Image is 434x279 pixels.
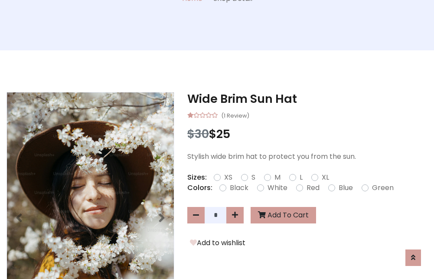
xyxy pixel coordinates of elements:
label: M [274,172,281,183]
label: XL [322,172,329,183]
p: Sizes: [187,172,207,183]
p: Stylish wide brim hat to protect you from the sun. [187,151,427,162]
label: L [300,172,303,183]
label: Blue [339,183,353,193]
label: XS [224,172,232,183]
h3: $ [187,127,427,141]
span: 25 [216,126,230,142]
label: Black [230,183,248,193]
label: Red [307,183,320,193]
span: $30 [187,126,209,142]
label: S [251,172,255,183]
button: Add to wishlist [187,237,248,249]
p: Colors: [187,183,212,193]
h3: Wide Brim Sun Hat [187,92,427,106]
small: (1 Review) [221,110,249,120]
label: Green [372,183,394,193]
button: Add To Cart [251,207,316,223]
label: White [268,183,287,193]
